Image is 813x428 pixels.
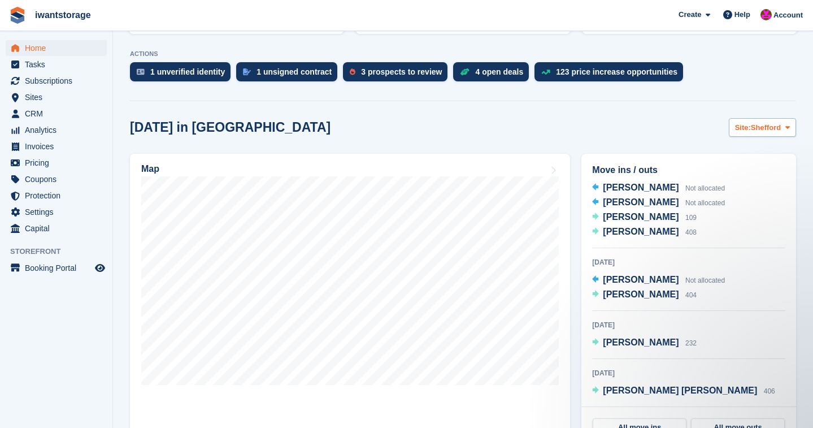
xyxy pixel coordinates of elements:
[603,338,679,347] span: [PERSON_NAME]
[475,67,523,76] div: 4 open deals
[603,275,679,284] span: [PERSON_NAME]
[764,387,775,395] span: 406
[592,368,785,378] div: [DATE]
[236,62,343,87] a: 1 unsigned contract
[6,40,107,56] a: menu
[25,40,93,56] span: Home
[6,188,107,204] a: menu
[93,261,107,275] a: Preview store
[25,139,93,154] span: Invoices
[592,181,725,196] a: [PERSON_NAME] Not allocated
[25,221,93,236] span: Capital
[130,120,331,135] h2: [DATE] in [GEOGRAPHIC_DATA]
[603,183,679,192] span: [PERSON_NAME]
[685,214,697,222] span: 109
[460,68,469,76] img: deal-1b604bf984904fb50ccaf53a9ad4b4a5d6e5aea283cecdc64d6e3604feb123c2.svg
[6,139,107,154] a: menu
[6,221,107,236] a: menu
[6,73,107,89] a: menu
[25,188,93,204] span: Protection
[6,106,107,122] a: menu
[760,9,772,20] img: Jonathan
[6,155,107,171] a: menu
[256,67,332,76] div: 1 unsigned contract
[685,339,697,347] span: 232
[130,62,236,87] a: 1 unverified identity
[534,62,689,87] a: 123 price increase opportunities
[453,62,534,87] a: 4 open deals
[9,7,26,24] img: stora-icon-8386f47178a22dfd0bd8f6a31ec36ba5ce8667c1dd55bd0f319d3a0aa187defe.svg
[735,122,751,133] span: Site:
[603,289,679,299] span: [PERSON_NAME]
[734,9,750,20] span: Help
[592,320,785,330] div: [DATE]
[541,70,550,75] img: price_increase_opportunities-93ffe204e8149a01c8c9dc8f82e8f89637d9d84a8eef4429ea346261dce0b2c0.svg
[685,228,697,236] span: 408
[592,273,725,288] a: [PERSON_NAME] Not allocated
[361,67,442,76] div: 3 prospects to review
[556,67,677,76] div: 123 price increase opportunities
[603,212,679,222] span: [PERSON_NAME]
[243,68,251,75] img: contract_signature_icon-13c848040528278c33f63329250d36e43548de30e8caae1d1a13099fd9432cc5.svg
[685,184,725,192] span: Not allocated
[25,57,93,72] span: Tasks
[350,68,355,75] img: prospect-51fa495bee0391a8d652442698ab0144808aea92771e9ea1ae160a38d050c398.svg
[137,68,145,75] img: verify_identity-adf6edd0f0f0b5bbfe63781bf79b02c33cf7c696d77639b501bdc392416b5a36.svg
[751,122,781,133] span: Shefford
[25,171,93,187] span: Coupons
[592,288,697,302] a: [PERSON_NAME] 404
[592,257,785,267] div: [DATE]
[603,386,757,395] span: [PERSON_NAME] [PERSON_NAME]
[6,122,107,138] a: menu
[6,57,107,72] a: menu
[25,73,93,89] span: Subscriptions
[773,10,803,21] span: Account
[592,225,697,240] a: [PERSON_NAME] 408
[603,197,679,207] span: [PERSON_NAME]
[25,106,93,122] span: CRM
[592,210,697,225] a: [PERSON_NAME] 109
[31,6,95,24] a: iwantstorage
[6,204,107,220] a: menu
[603,227,679,236] span: [PERSON_NAME]
[592,163,785,177] h2: Move ins / outs
[25,260,93,276] span: Booking Portal
[592,196,725,210] a: [PERSON_NAME] Not allocated
[25,122,93,138] span: Analytics
[679,9,701,20] span: Create
[10,246,112,257] span: Storefront
[150,67,225,76] div: 1 unverified identity
[25,204,93,220] span: Settings
[685,199,725,207] span: Not allocated
[592,336,697,351] a: [PERSON_NAME] 232
[6,171,107,187] a: menu
[6,89,107,105] a: menu
[729,118,796,137] button: Site: Shefford
[141,164,159,174] h2: Map
[130,50,796,58] p: ACTIONS
[592,384,775,399] a: [PERSON_NAME] [PERSON_NAME] 406
[25,155,93,171] span: Pricing
[685,276,725,284] span: Not allocated
[685,291,697,299] span: 404
[343,62,453,87] a: 3 prospects to review
[6,260,107,276] a: menu
[25,89,93,105] span: Sites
